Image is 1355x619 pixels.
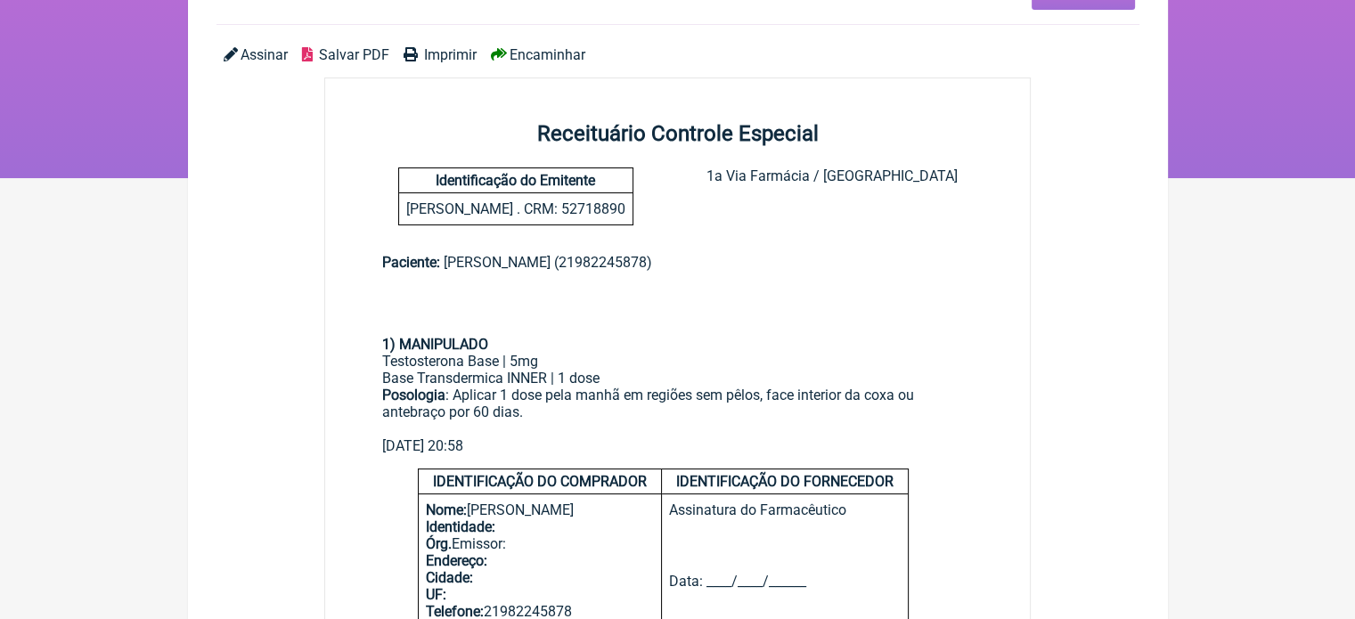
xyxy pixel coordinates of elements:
div: Data: ____/____/______ [669,573,901,590]
span: Paciente: [382,254,440,271]
b: Endereço: [426,552,487,569]
b: UF: [426,586,446,603]
div: Testosterona Base | 5mg [382,353,974,370]
div: [PERSON_NAME] (21982245878) [382,254,974,271]
a: Assinar [224,46,288,63]
div: Base Transdermica INNER | 1 dose [382,370,974,387]
div: Emissor: [426,535,654,552]
div: [DATE] 20:58 [382,437,974,454]
span: Salvar PDF [319,46,389,63]
b: Nome: [426,501,467,518]
div: [PERSON_NAME] [426,501,654,518]
div: Assinatura do Farmacêutico [669,501,901,573]
b: Identidade: [426,518,495,535]
a: Encaminhar [491,46,585,63]
h2: Receituário Controle Especial [325,121,1031,146]
b: Cidade: [426,569,473,586]
strong: 1) MANIPULADO [382,336,488,353]
span: Encaminhar [510,46,585,63]
h4: IDENTIFICAÇÃO DO COMPRADOR [419,469,661,494]
b: Órg. [426,535,452,552]
span: Assinar [241,46,288,63]
h4: Identificação do Emitente [399,168,633,193]
a: Salvar PDF [302,46,389,63]
strong: Posologia [382,387,445,403]
span: Imprimir [424,46,477,63]
div: 1a Via Farmácia / [GEOGRAPHIC_DATA] [706,167,957,225]
h4: IDENTIFICAÇÃO DO FORNECEDOR [662,469,908,494]
a: Imprimir [404,46,477,63]
div: : Aplicar 1 dose pela manhã em regiões sem pêlos, face interior da coxa ou antebraço por 60 dias. [382,387,974,437]
p: [PERSON_NAME] . CRM: 52718890 [399,193,633,224]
